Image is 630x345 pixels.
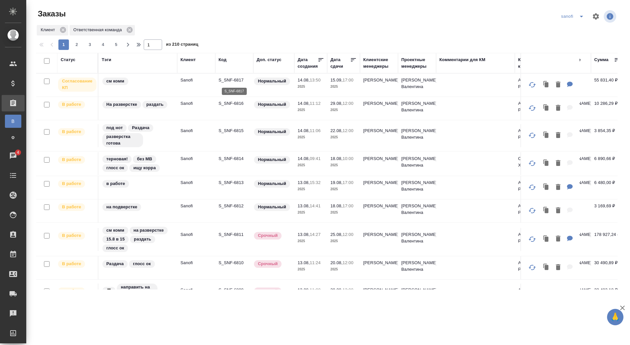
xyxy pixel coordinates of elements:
[106,125,123,131] p: под нот
[343,78,353,82] p: 17:00
[57,260,94,268] div: Выставляет ПМ после принятия заказа от КМа
[137,156,152,162] p: без МВ
[102,124,174,148] div: под нот, Раздача, разверстка готова
[360,176,398,199] td: [PERSON_NAME]
[298,209,324,216] p: 2025
[180,179,212,186] p: Sanofi
[604,10,618,23] span: Посмотреть информацию
[102,77,174,86] div: см комм
[133,261,151,267] p: глосс ок
[559,11,588,22] div: split button
[330,101,343,106] p: 29.08,
[73,27,124,33] p: Ответственная команда
[343,260,353,265] p: 12:00
[524,100,540,116] button: Обновить
[62,128,81,135] p: В работе
[330,107,357,113] p: 2025
[330,83,357,90] p: 2025
[253,203,291,212] div: Статус по умолчанию для стандартных заказов
[102,283,174,307] div: ◼️, направить на подверстку, 19.8 в 15
[298,156,310,161] p: 14.08,
[518,77,550,90] p: АО "Санофи Россия"
[258,78,286,84] p: Нормальный
[298,83,324,90] p: 2025
[133,165,156,171] p: ищу корра
[298,107,324,113] p: 2025
[360,124,398,147] td: [PERSON_NAME]
[310,101,321,106] p: 11:12
[219,231,250,238] p: S_SNF-6811
[180,127,212,134] p: Sanofi
[8,118,18,125] span: В
[258,156,286,163] p: Нормальный
[330,186,357,193] p: 2025
[540,232,553,246] button: Клонировать
[398,97,436,120] td: [PERSON_NAME] Валентина
[57,231,94,240] div: Выставляет ПМ после принятия заказа от КМа
[610,310,621,324] span: 🙏
[180,155,212,162] p: Sanofi
[330,128,343,133] p: 22.08,
[343,180,353,185] p: 17:00
[219,100,250,107] p: S_SNF-6816
[360,256,398,279] td: [PERSON_NAME]
[298,134,324,141] p: 2025
[518,231,550,244] p: АО "Санофи Россия"
[106,78,124,84] p: см комм
[594,57,608,63] div: Сумма
[57,287,94,296] div: Выставляет ПМ после принятия заказа от КМа
[5,115,21,128] a: В
[591,152,624,175] td: 6 890,66 ₽
[330,57,350,70] div: Дата сдачи
[540,102,553,115] button: Клонировать
[219,57,226,63] div: Код
[258,101,286,108] p: Нормальный
[57,100,94,109] div: Выставляет ПМ после принятия заказа от КМа
[37,25,68,35] div: Клиент
[106,261,124,267] p: Раздача
[98,39,108,50] button: 4
[5,131,21,144] a: Ф
[106,101,137,108] p: На разверстке
[310,156,321,161] p: 09:41
[180,203,212,209] p: Sanofi
[180,231,212,238] p: Sanofi
[72,39,82,50] button: 2
[540,129,553,142] button: Клонировать
[553,204,564,218] button: Удалить
[219,287,250,293] p: S_SNF-6809
[330,287,343,292] p: 20.08,
[102,57,111,63] div: Тэги
[398,284,436,307] td: [PERSON_NAME] Валентина
[62,78,93,91] p: Согласование КП
[310,180,321,185] p: 15:32
[398,228,436,251] td: [PERSON_NAME] Валентина
[106,204,137,210] p: на подверстке
[106,227,124,234] p: см комм
[310,287,321,292] p: 11:00
[166,40,198,50] span: из 210 страниц
[106,245,124,251] p: глосс ок
[106,133,139,147] p: разверстка готова
[180,57,196,63] div: Клиент
[253,287,291,296] div: Выставляется автоматически, если на указанный объем услуг необходимо больше времени в стандартном...
[343,232,353,237] p: 12:00
[2,148,25,164] a: 4
[298,238,324,244] p: 2025
[85,39,95,50] button: 3
[219,260,250,266] p: S_SNF-6810
[343,156,353,161] p: 10:00
[310,78,321,82] p: 13:50
[298,266,324,273] p: 2025
[518,127,550,141] p: АО "Санофи Россия"
[61,57,75,63] div: Статус
[62,204,81,210] p: В работе
[258,261,278,267] p: Срочный
[253,231,291,240] div: Выставляется автоматически, если на указанный объем услуг необходимо больше времени в стандартном...
[62,156,81,163] p: В работе
[591,228,624,251] td: 178 927,24 ₽
[13,149,23,156] span: 4
[401,57,433,70] div: Проектные менеджеры
[111,41,121,48] span: 5
[540,204,553,218] button: Клонировать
